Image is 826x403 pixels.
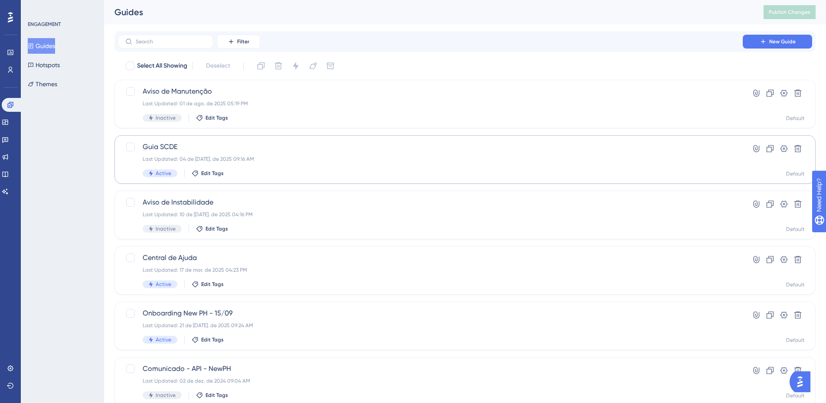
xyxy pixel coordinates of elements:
span: Edit Tags [206,114,228,121]
div: Last Updated: 01 de ago. de 2025 05:19 PM [143,100,718,107]
div: Default [786,392,805,399]
span: Filter [237,38,249,45]
button: Edit Tags [192,336,224,343]
span: Active [156,281,171,288]
span: Inactive [156,114,176,121]
button: Deselect [198,58,238,74]
iframe: UserGuiding AI Assistant Launcher [790,369,816,395]
span: Edit Tags [206,225,228,232]
button: Edit Tags [192,170,224,177]
span: Edit Tags [201,336,224,343]
span: Need Help? [20,2,54,13]
div: Default [786,115,805,122]
span: Aviso de Instabilidade [143,197,718,208]
button: Edit Tags [196,114,228,121]
span: Comunicado - API - NewPH [143,364,718,374]
span: Edit Tags [201,281,224,288]
span: Publish Changes [769,9,810,16]
div: Last Updated: 04 de [DATE]. de 2025 09:16 AM [143,156,718,162]
span: Guia SCDE [143,142,718,152]
span: Edit Tags [206,392,228,399]
span: Edit Tags [201,170,224,177]
div: Default [786,170,805,177]
div: Default [786,226,805,233]
div: Default [786,337,805,344]
div: Last Updated: 02 de dez. de 2024 09:04 AM [143,377,718,384]
div: Last Updated: 17 de mar. de 2025 04:23 PM [143,266,718,273]
button: Filter [217,35,260,49]
input: Search [136,39,206,45]
span: Onboarding New PH - 15/09 [143,308,718,318]
button: Hotspots [28,57,60,73]
div: ENGAGEMENT [28,21,61,28]
button: Edit Tags [196,392,228,399]
button: Edit Tags [192,281,224,288]
button: Guides [28,38,55,54]
span: Inactive [156,392,176,399]
span: Active [156,336,171,343]
span: Deselect [206,61,230,71]
span: Central de Ajuda [143,253,718,263]
button: Publish Changes [764,5,816,19]
span: Inactive [156,225,176,232]
span: Aviso de Manutenção [143,86,718,97]
div: Last Updated: 10 de [DATE]. de 2025 04:16 PM [143,211,718,218]
span: New Guide [769,38,796,45]
div: Last Updated: 21 de [DATE]. de 2025 09:24 AM [143,322,718,329]
div: Guides [114,6,742,18]
span: Active [156,170,171,177]
button: Edit Tags [196,225,228,232]
button: Themes [28,76,57,92]
span: Select All Showing [137,61,187,71]
div: Default [786,281,805,288]
button: New Guide [743,35,812,49]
